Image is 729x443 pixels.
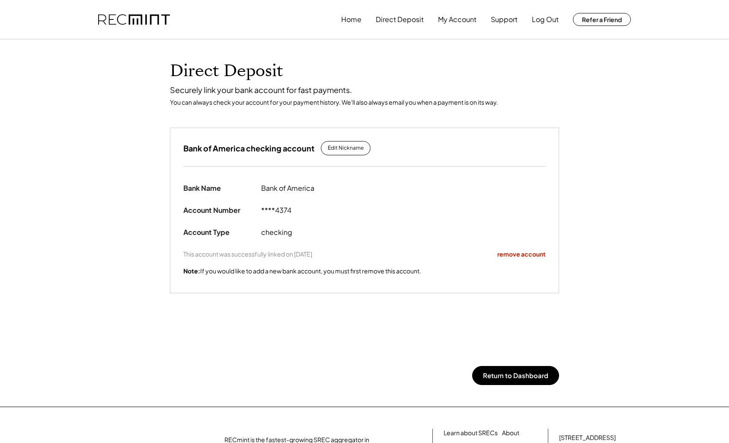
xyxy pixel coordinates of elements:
[183,267,200,275] strong: Note:
[472,366,559,385] button: Return to Dashboard
[170,98,559,106] div: You can always check your account for your payment history. We'll also always email you when a pa...
[559,433,616,442] div: [STREET_ADDRESS]
[491,11,518,28] button: Support
[183,184,261,193] div: Bank Name
[497,250,546,259] div: remove account
[170,61,559,81] h1: Direct Deposit
[328,144,364,152] div: Edit Nickname
[183,206,261,215] div: Account Number
[183,228,261,237] div: Account Type
[444,429,498,437] a: Learn about SRECs
[261,184,365,193] div: Bank of America
[502,429,519,437] a: About
[532,11,559,28] button: Log Out
[341,11,361,28] button: Home
[98,14,170,25] img: recmint-logotype%403x.png
[170,85,559,95] div: Securely link your bank account for fast payments.
[261,228,365,237] div: checking
[183,267,421,276] div: If you would like to add a new bank account, you must first remove this account.
[573,13,631,26] button: Refer a Friend
[376,11,424,28] button: Direct Deposit
[438,11,476,28] button: My Account
[183,143,314,153] h3: Bank of America checking account
[183,250,312,258] div: This account was successfully linked on [DATE]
